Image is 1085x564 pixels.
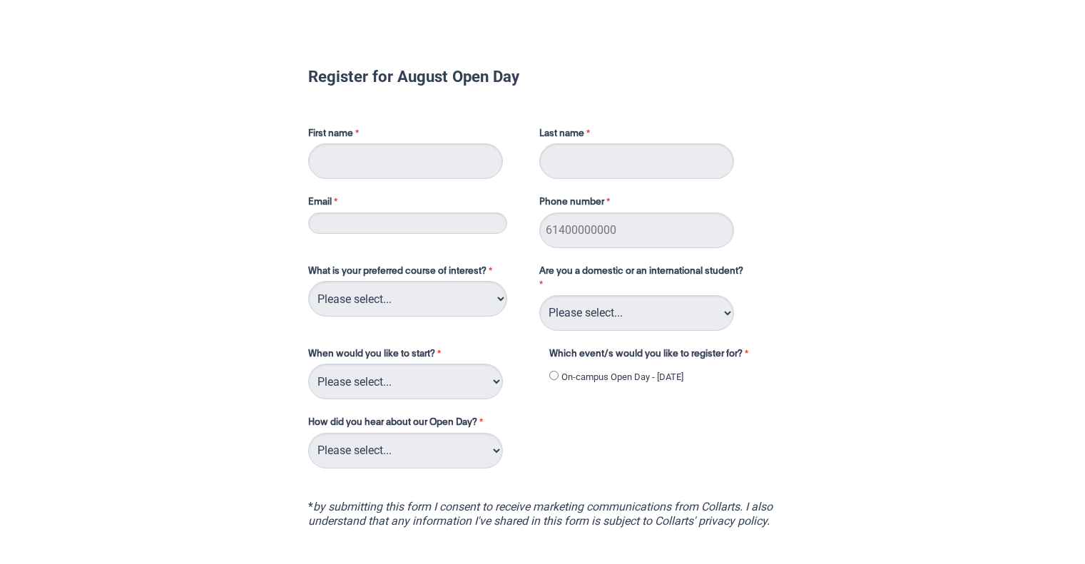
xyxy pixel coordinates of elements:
[549,347,766,364] label: Which event/s would you like to register for?
[539,195,613,212] label: Phone number
[308,69,778,83] h1: Register for August Open Day
[308,212,507,234] input: Email
[308,127,525,144] label: First name
[308,281,507,317] select: What is your preferred course of interest?
[561,370,683,384] label: On-campus Open Day - [DATE]
[308,500,773,528] i: by submitting this form I consent to receive marketing communications from Collarts. I also under...
[308,265,525,282] label: What is your preferred course of interest?
[308,364,503,399] select: When would you like to start?
[308,347,535,364] label: When would you like to start?
[308,433,503,468] select: How did you hear about our Open Day?
[308,143,503,179] input: First name
[308,416,487,433] label: How did you hear about our Open Day?
[539,143,734,179] input: Last name
[539,267,743,276] span: Are you a domestic or an international student?
[539,127,594,144] label: Last name
[308,195,525,212] label: Email
[539,212,734,248] input: Phone number
[539,295,734,331] select: Are you a domestic or an international student?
